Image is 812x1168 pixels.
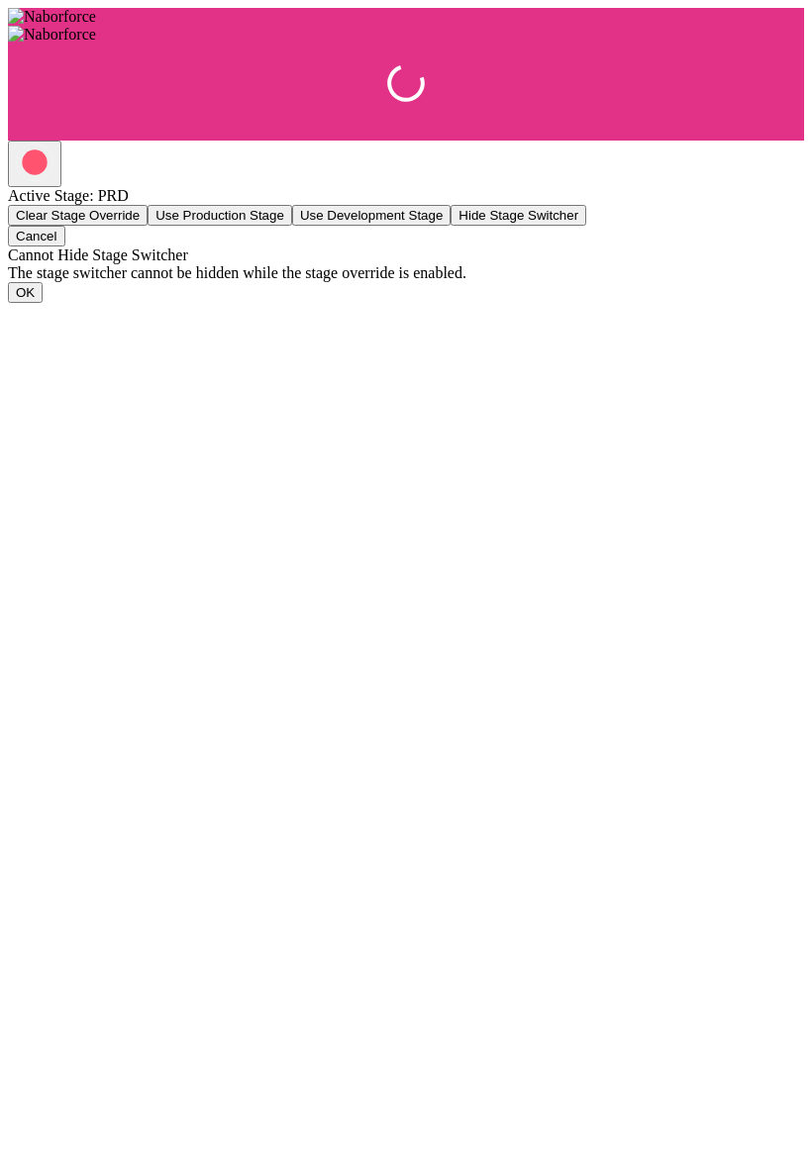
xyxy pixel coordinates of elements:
div: Active Stage: PRD [8,187,804,205]
button: Use Production Stage [148,205,292,226]
button: OK [8,282,43,303]
div: Cannot Hide Stage Switcher [8,246,804,264]
button: Clear Stage Override [8,205,148,226]
button: Cancel [8,226,65,246]
img: Naborforce [8,8,96,26]
img: Naborforce [8,26,96,44]
div: The stage switcher cannot be hidden while the stage override is enabled. [8,264,804,282]
button: Hide Stage Switcher [451,205,586,226]
button: Use Development Stage [292,205,451,226]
